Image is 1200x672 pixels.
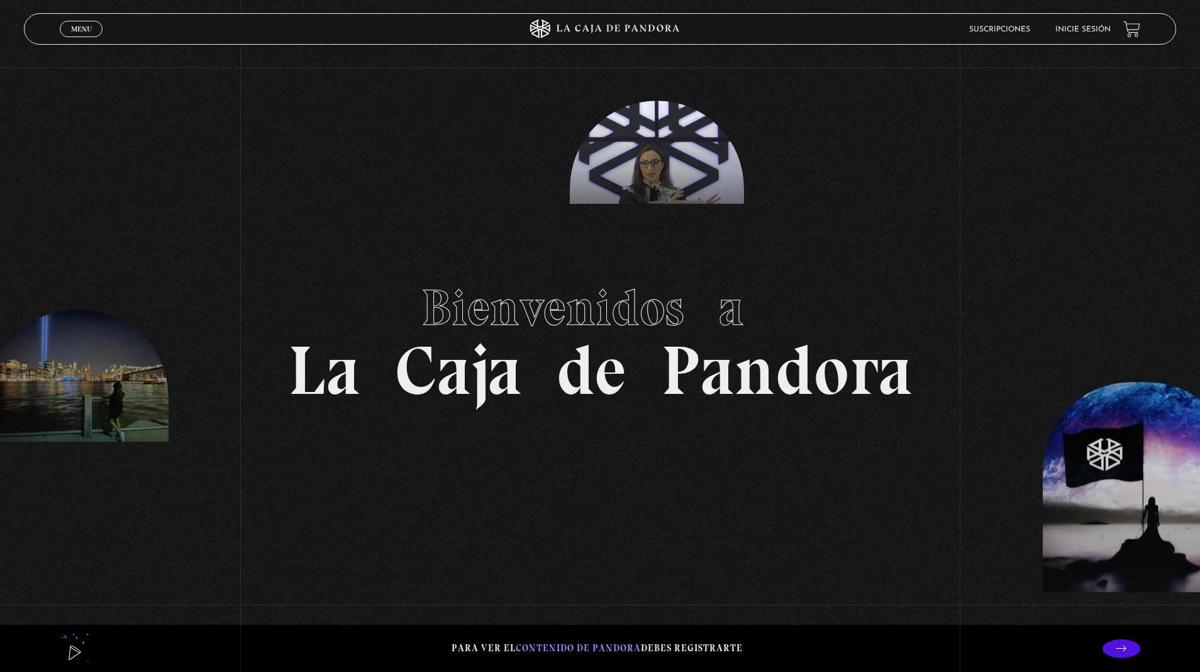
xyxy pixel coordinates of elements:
[67,36,96,45] span: Cerrar
[516,642,641,654] span: contenido de Pandora
[452,640,743,657] p: Para ver el debes registrarte
[288,267,913,405] h1: La Caja de Pandora
[71,25,92,33] span: Menu
[1123,21,1140,38] a: View your shopping cart
[969,26,1030,33] a: Suscripciones
[421,277,779,338] span: Bienvenidos a
[1055,26,1111,33] a: Inicie sesión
